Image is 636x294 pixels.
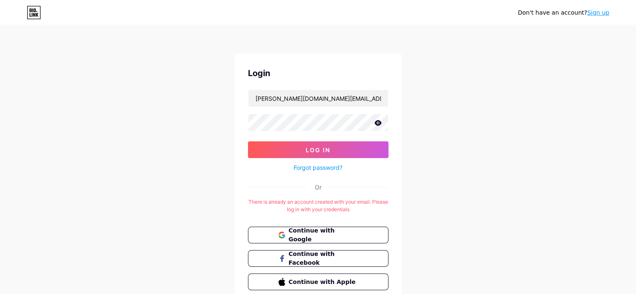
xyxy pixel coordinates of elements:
a: Sign up [587,9,609,16]
button: Continue with Apple [248,274,388,290]
span: Continue with Google [289,226,358,244]
button: Continue with Google [248,227,388,243]
span: Continue with Facebook [289,250,358,267]
div: Don't have an account? [518,8,609,17]
div: Or [315,183,322,192]
button: Log In [248,141,388,158]
div: There is already an account created with your email. Please log in with your credentials [248,198,388,213]
a: Forgot password? [294,163,342,172]
input: Username [248,90,388,107]
div: Login [248,67,388,79]
button: Continue with Facebook [248,250,388,267]
span: Continue with Apple [289,278,358,286]
span: Log In [306,146,330,153]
